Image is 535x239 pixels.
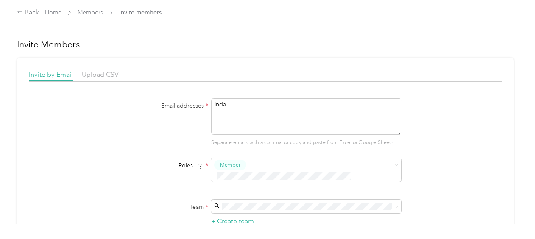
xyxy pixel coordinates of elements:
[78,9,103,16] a: Members
[82,70,119,78] span: Upload CSV
[220,161,240,169] span: Member
[119,8,162,17] span: Invite members
[176,159,206,172] span: Roles
[211,139,401,147] p: Separate emails with a comma, or copy and paste from Excel or Google Sheets.
[488,192,535,239] iframe: Everlance-gr Chat Button Frame
[17,39,514,50] h1: Invite Members
[102,203,208,211] label: Team
[29,70,73,78] span: Invite by Email
[17,8,39,18] div: Back
[211,98,401,135] textarea: inda
[102,101,208,110] label: Email addresses
[211,216,254,227] button: + Create team
[214,160,246,170] button: Member
[45,9,61,16] a: Home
